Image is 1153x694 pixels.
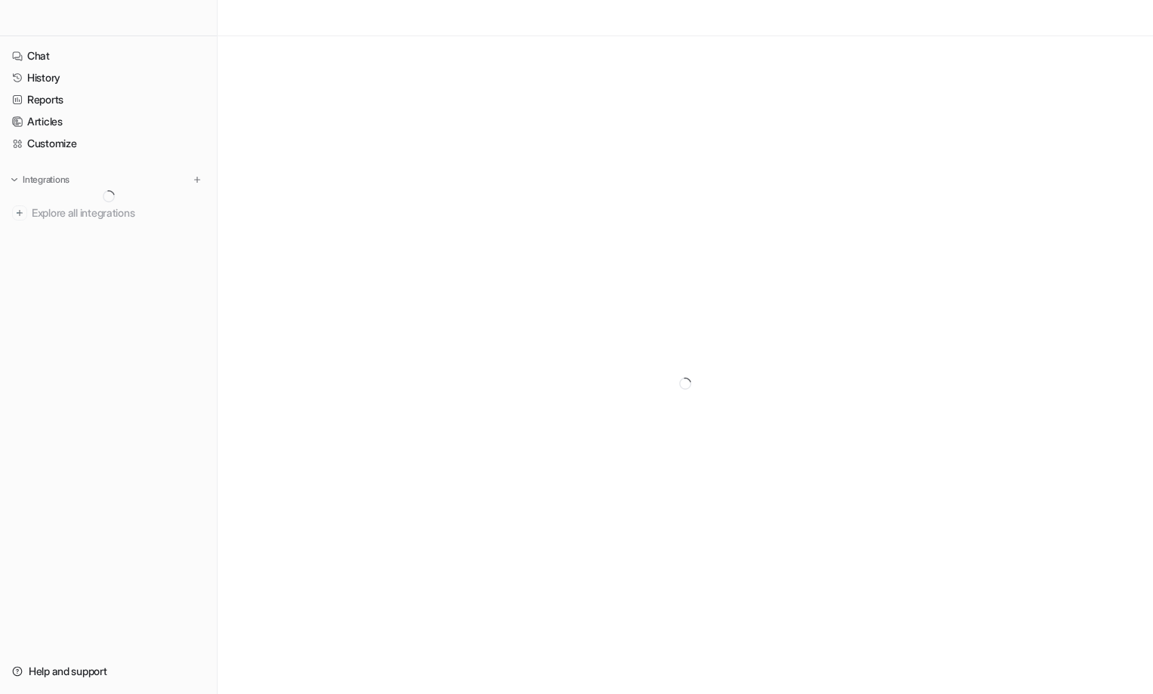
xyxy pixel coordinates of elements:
[6,89,211,110] a: Reports
[6,111,211,132] a: Articles
[6,661,211,682] a: Help and support
[12,205,27,221] img: explore all integrations
[6,172,74,187] button: Integrations
[6,45,211,66] a: Chat
[6,133,211,154] a: Customize
[9,174,20,185] img: expand menu
[6,202,211,224] a: Explore all integrations
[192,174,202,185] img: menu_add.svg
[23,174,70,186] p: Integrations
[32,201,205,225] span: Explore all integrations
[6,67,211,88] a: History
